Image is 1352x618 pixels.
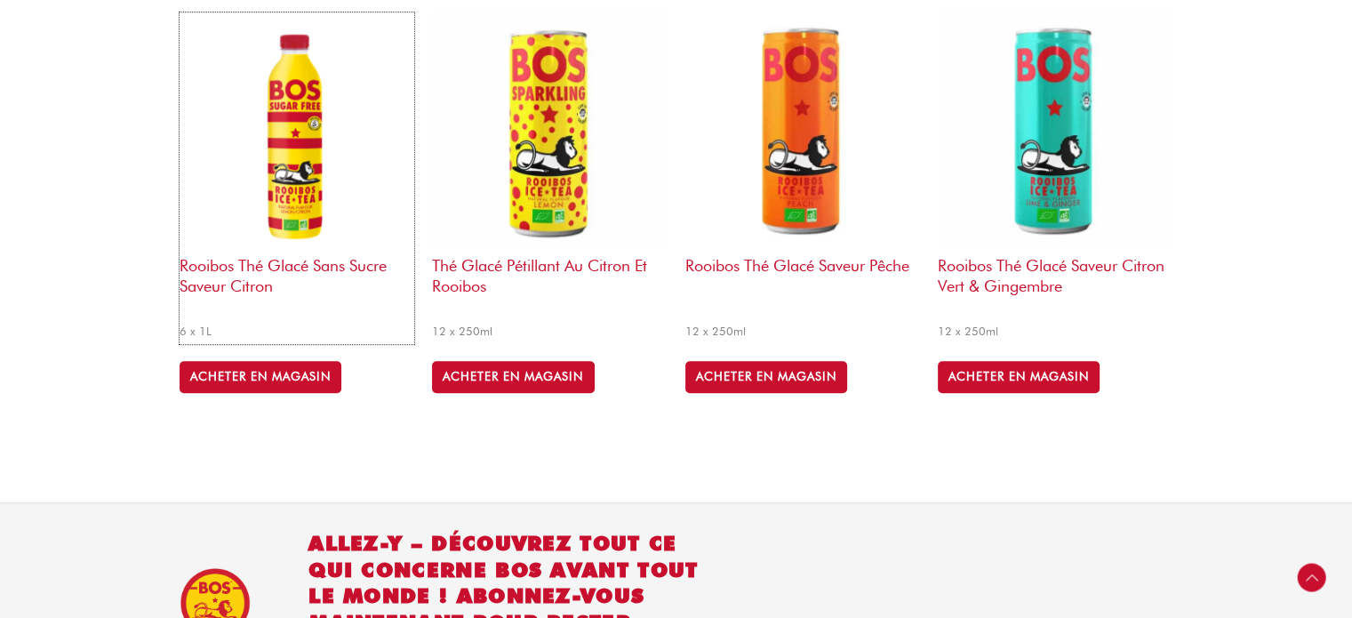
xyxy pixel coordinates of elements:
[432,247,667,316] h2: Thé glacé pétillant au citron et rooibos
[685,247,920,316] h2: Rooibos thé glacé saveur pêche
[938,324,1172,339] span: 12 x 250ml
[432,361,594,393] a: BUY IN STORE
[180,12,414,247] img: Rooibos Thé Glacé sans sucre Saveur Citron
[938,12,1172,247] img: EU_BOS_250ml_L&G
[180,361,341,393] a: BUY IN STORE
[685,324,920,339] span: 12 x 250ml
[432,12,667,247] img: Thé glacé pétillant au citron et rooibos
[180,12,414,344] a: Rooibos Thé Glacé sans sucre Saveur Citron6 x 1L
[938,12,1172,344] a: Rooibos thé glacé saveur citron vert & gingembre12 x 250ml
[685,361,847,393] a: BUY IN STORE
[432,12,667,344] a: Thé glacé pétillant au citron et rooibos12 x 250ml
[432,324,667,339] span: 12 x 250ml
[685,12,920,247] img: Rooibos thé glacé saveur pêche
[180,324,414,339] span: 6 x 1L
[180,247,414,316] h2: Rooibos Thé Glacé sans sucre Saveur Citron
[685,12,920,344] a: Rooibos thé glacé saveur pêche12 x 250ml
[938,361,1100,393] a: BUY IN STORE
[938,247,1172,316] h2: Rooibos thé glacé saveur citron vert & gingembre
